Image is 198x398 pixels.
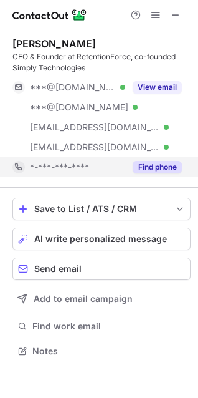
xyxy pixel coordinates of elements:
[30,142,159,153] span: [EMAIL_ADDRESS][DOMAIN_NAME]
[133,161,182,173] button: Reveal Button
[12,288,191,310] button: Add to email campaign
[12,228,191,250] button: AI write personalized message
[30,102,128,113] span: ***@[DOMAIN_NAME]
[32,346,186,357] span: Notes
[34,294,133,304] span: Add to email campaign
[12,51,191,74] div: CEO & Founder at RetentionForce, co-founded Simply Technologies
[12,37,96,50] div: [PERSON_NAME]
[12,7,87,22] img: ContactOut v5.3.10
[34,234,167,244] span: AI write personalized message
[34,264,82,274] span: Send email
[12,198,191,220] button: save-profile-one-click
[30,82,116,93] span: ***@[DOMAIN_NAME]
[12,318,191,335] button: Find work email
[32,321,186,332] span: Find work email
[12,342,191,360] button: Notes
[12,258,191,280] button: Send email
[133,81,182,94] button: Reveal Button
[30,122,159,133] span: [EMAIL_ADDRESS][DOMAIN_NAME]
[34,204,169,214] div: Save to List / ATS / CRM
